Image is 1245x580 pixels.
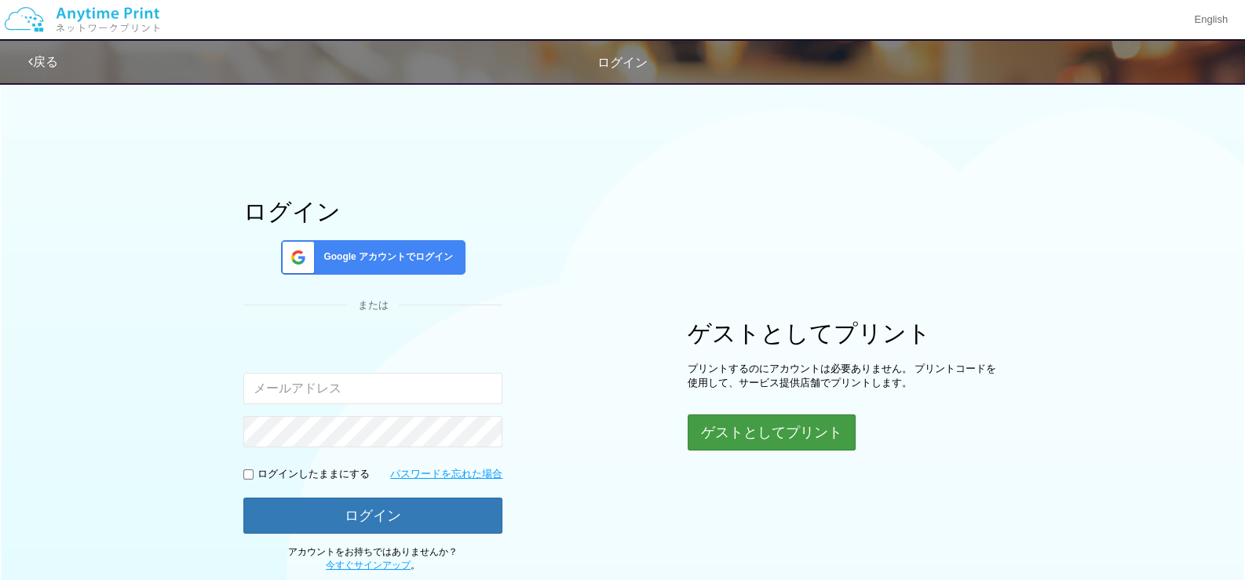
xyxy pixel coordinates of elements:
[688,362,1002,391] p: プリントするのにアカウントは必要ありません。 プリントコードを使用して、サービス提供店舗でプリントします。
[243,298,502,313] div: または
[326,560,420,571] span: 。
[243,199,502,224] h1: ログイン
[390,467,502,482] a: パスワードを忘れた場合
[326,560,411,571] a: 今すぐサインアップ
[243,373,502,404] input: メールアドレス
[28,55,58,68] a: 戻る
[243,498,502,534] button: ログイン
[688,414,856,451] button: ゲストとしてプリント
[257,467,370,482] p: ログインしたままにする
[688,320,1002,346] h1: ゲストとしてプリント
[317,250,453,264] span: Google アカウントでログイン
[243,545,502,572] p: アカウントをお持ちではありませんか？
[597,56,648,69] span: ログイン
